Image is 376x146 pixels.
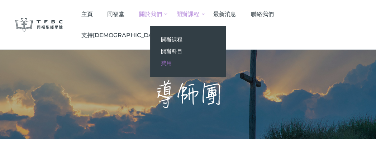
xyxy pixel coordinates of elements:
a: 支持[DEMOGRAPHIC_DATA] [74,25,168,46]
a: 關於我們 [132,4,169,25]
span: 關於我們 [139,11,162,17]
a: 費用 [150,57,225,69]
span: 支持[DEMOGRAPHIC_DATA] [81,32,161,39]
span: 開辦課程 [161,36,182,43]
span: 開辦課程 [176,11,199,17]
a: 主頁 [74,4,100,25]
span: 最新消息 [213,11,236,17]
span: 同福堂 [107,11,124,17]
a: 開辦科目 [150,45,225,57]
a: 最新消息 [206,4,244,25]
span: 聯絡我們 [251,11,274,17]
span: 費用 [161,60,172,66]
a: 開辦課程 [150,34,225,45]
h1: 導師團 [153,80,223,109]
a: 聯絡我們 [243,4,281,25]
img: 同福聖經學院 TFBC [15,18,63,32]
a: 同福堂 [100,4,132,25]
span: 主頁 [81,11,93,17]
span: 開辦科目 [161,48,182,55]
a: 開辦課程 [169,4,206,25]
